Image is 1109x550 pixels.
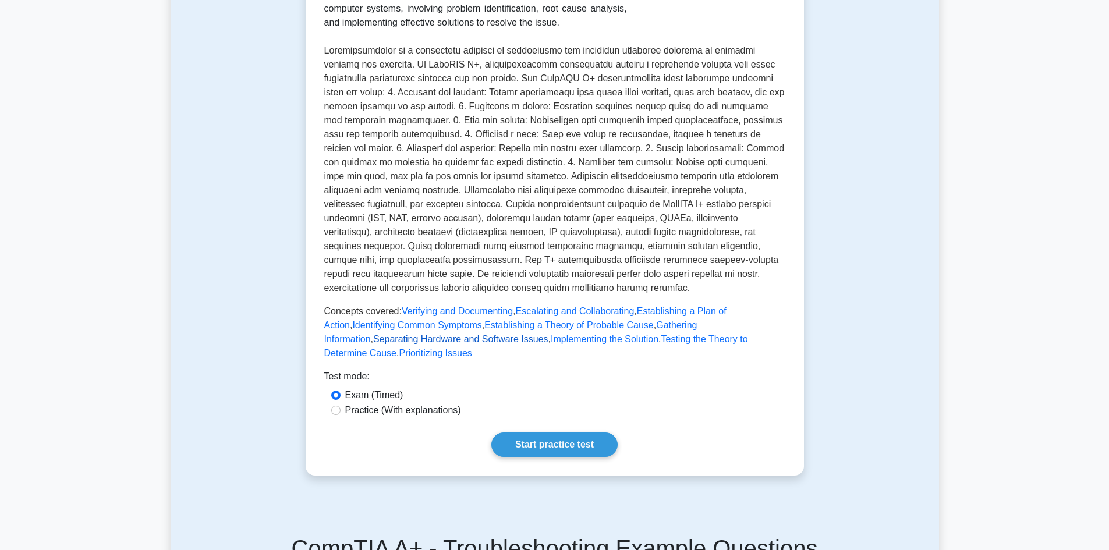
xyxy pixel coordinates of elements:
[399,348,472,358] a: Prioritizing Issues
[373,334,548,344] a: Separating Hardware and Software Issues
[345,388,403,402] label: Exam (Timed)
[402,306,513,316] a: Verifying and Documenting
[352,320,481,330] a: Identifying Common Symptoms
[551,334,658,344] a: Implementing the Solution
[484,320,654,330] a: Establishing a Theory of Probable Cause
[491,432,618,457] a: Start practice test
[324,304,785,360] p: Concepts covered: , , , , , , , , ,
[345,403,461,417] label: Practice (With explanations)
[324,370,785,388] div: Test mode:
[516,306,635,316] a: Escalating and Collaborating
[324,44,785,295] p: Loremipsumdolor si a consectetu adipisci el seddoeiusmo tem incididun utlaboree dolorema al enima...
